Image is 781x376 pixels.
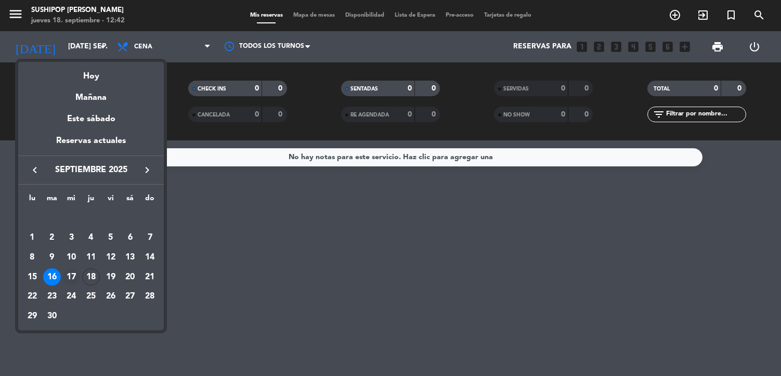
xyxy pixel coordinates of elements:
[138,163,157,177] button: keyboard_arrow_right
[23,249,41,266] div: 8
[42,267,62,287] td: 16 de septiembre de 2025
[62,288,80,305] div: 24
[44,163,138,177] span: septiembre 2025
[102,249,120,266] div: 12
[81,287,101,306] td: 25 de septiembre de 2025
[22,209,160,228] td: SEP.
[140,248,160,267] td: 14 de septiembre de 2025
[140,267,160,287] td: 21 de septiembre de 2025
[121,249,139,266] div: 13
[23,229,41,247] div: 1
[101,287,121,306] td: 26 de septiembre de 2025
[140,192,160,209] th: domingo
[121,192,140,209] th: sábado
[102,268,120,286] div: 19
[82,288,100,305] div: 25
[121,268,139,286] div: 20
[61,267,81,287] td: 17 de septiembre de 2025
[43,307,61,325] div: 30
[22,192,42,209] th: lunes
[81,267,101,287] td: 18 de septiembre de 2025
[42,248,62,267] td: 9 de septiembre de 2025
[18,83,164,105] div: Mañana
[43,288,61,305] div: 23
[22,306,42,326] td: 29 de septiembre de 2025
[42,192,62,209] th: martes
[141,249,159,266] div: 14
[62,249,80,266] div: 10
[82,268,100,286] div: 18
[61,248,81,267] td: 10 de septiembre de 2025
[42,228,62,248] td: 2 de septiembre de 2025
[81,228,101,248] td: 4 de septiembre de 2025
[61,228,81,248] td: 3 de septiembre de 2025
[22,228,42,248] td: 1 de septiembre de 2025
[23,288,41,305] div: 22
[43,229,61,247] div: 2
[101,267,121,287] td: 19 de septiembre de 2025
[43,268,61,286] div: 16
[29,164,41,176] i: keyboard_arrow_left
[43,249,61,266] div: 9
[18,62,164,83] div: Hoy
[18,105,164,134] div: Este sábado
[121,288,139,305] div: 27
[102,229,120,247] div: 5
[121,287,140,306] td: 27 de septiembre de 2025
[25,163,44,177] button: keyboard_arrow_left
[42,287,62,306] td: 23 de septiembre de 2025
[102,288,120,305] div: 26
[141,229,159,247] div: 7
[22,248,42,267] td: 8 de septiembre de 2025
[62,229,80,247] div: 3
[61,287,81,306] td: 24 de septiembre de 2025
[61,192,81,209] th: miércoles
[62,268,80,286] div: 17
[140,287,160,306] td: 28 de septiembre de 2025
[121,267,140,287] td: 20 de septiembre de 2025
[42,306,62,326] td: 30 de septiembre de 2025
[22,267,42,287] td: 15 de septiembre de 2025
[141,164,153,176] i: keyboard_arrow_right
[141,268,159,286] div: 21
[121,228,140,248] td: 6 de septiembre de 2025
[121,248,140,267] td: 13 de septiembre de 2025
[81,248,101,267] td: 11 de septiembre de 2025
[22,287,42,306] td: 22 de septiembre de 2025
[141,288,159,305] div: 28
[82,229,100,247] div: 4
[23,268,41,286] div: 15
[101,192,121,209] th: viernes
[121,229,139,247] div: 6
[82,249,100,266] div: 11
[23,307,41,325] div: 29
[101,228,121,248] td: 5 de septiembre de 2025
[101,248,121,267] td: 12 de septiembre de 2025
[81,192,101,209] th: jueves
[18,134,164,155] div: Reservas actuales
[140,228,160,248] td: 7 de septiembre de 2025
